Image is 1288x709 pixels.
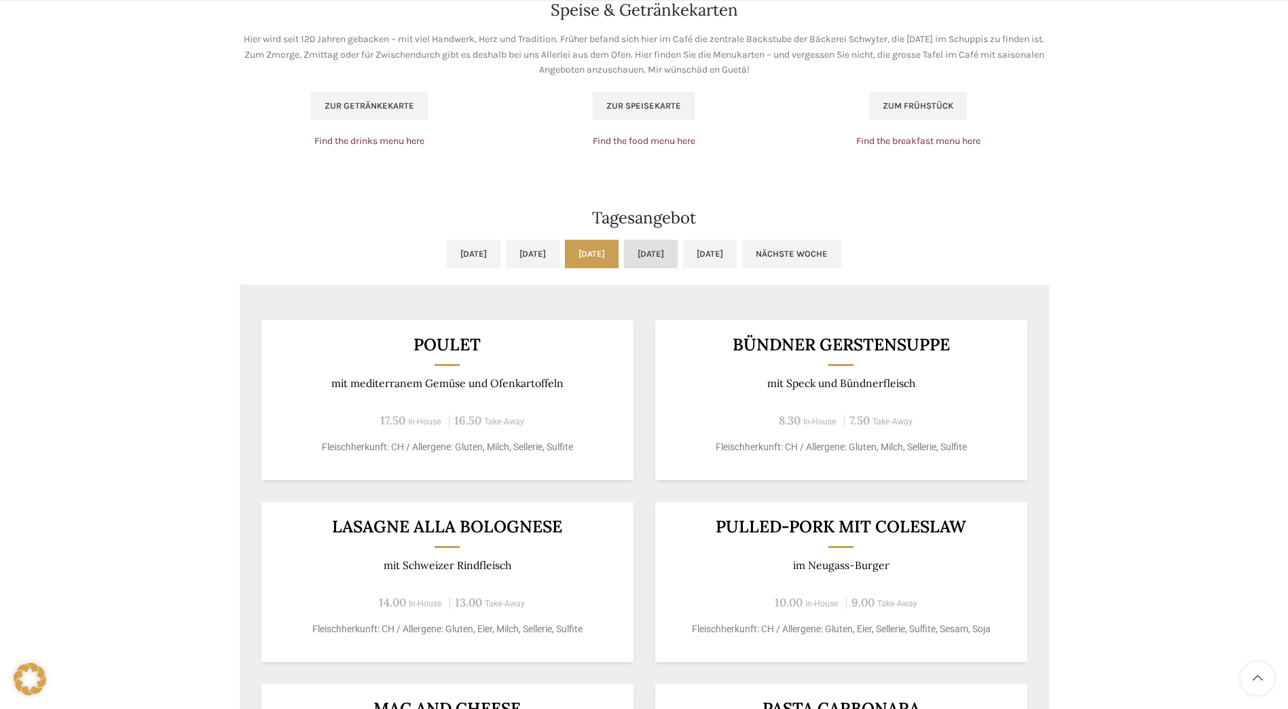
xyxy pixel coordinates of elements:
[1240,661,1274,695] a: Scroll to top button
[314,135,424,147] a: Find the drinks menu here
[380,413,405,428] span: 17.50
[593,135,695,147] a: Find the food menu here
[278,622,617,636] p: Fleischherkunft: CH / Allergene: Gluten, Eier, Milch, Sellerie, Sulfite
[565,240,619,268] a: [DATE]
[506,240,559,268] a: [DATE]
[240,2,1049,18] h2: Speise & Getränkekarten
[779,413,801,428] span: 8.30
[447,240,500,268] a: [DATE]
[485,599,525,608] span: Take-Away
[278,559,617,572] p: mit Schweizer Rindfleisch
[671,559,1010,572] p: im Neugass-Burger
[278,377,617,390] p: mit mediterranem Gemüse und Ofenkartoffeln
[849,413,870,428] span: 7.50
[278,440,617,454] p: Fleischherkunft: CH / Allergene: Gluten, Milch, Sellerie, Sulfite
[803,417,836,426] span: In-House
[742,240,841,268] a: Nächste Woche
[278,336,617,353] h3: Poulet
[872,417,913,426] span: Take-Away
[877,599,917,608] span: Take-Away
[883,101,953,111] span: Zum Frühstück
[671,440,1010,454] p: Fleischherkunft: CH / Allergene: Gluten, Milch, Sellerie, Sulfite
[624,240,678,268] a: [DATE]
[484,417,524,426] span: Take-Away
[325,101,414,111] span: Zur Getränkekarte
[408,417,441,426] span: In-House
[671,336,1010,353] h3: Bündner Gerstensuppe
[671,377,1010,390] p: mit Speck und Bündnerfleisch
[593,92,695,120] a: Zur Speisekarte
[671,518,1010,535] h3: Pulled-Pork mit Coleslaw
[240,210,1049,226] h2: Tagesangebot
[311,92,428,120] a: Zur Getränkekarte
[455,595,482,610] span: 13.00
[869,92,967,120] a: Zum Frühstück
[775,595,803,610] span: 10.00
[454,413,481,428] span: 16.50
[278,518,617,535] h3: LASAGNE ALLA BOLOGNESE
[606,101,681,111] span: Zur Speisekarte
[409,599,442,608] span: In-House
[851,595,875,610] span: 9.00
[856,135,980,147] a: Find the breakfast menu here
[683,240,737,268] a: [DATE]
[379,595,406,610] span: 14.00
[805,599,839,608] span: In-House
[240,32,1049,77] p: Hier wird seit 120 Jahren gebacken – mit viel Handwerk, Herz und Tradition. Früher befand sich hi...
[671,622,1010,636] p: Fleischherkunft: CH / Allergene: Gluten, Eier, Sellerie, Sulfite, Sesam, Soja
